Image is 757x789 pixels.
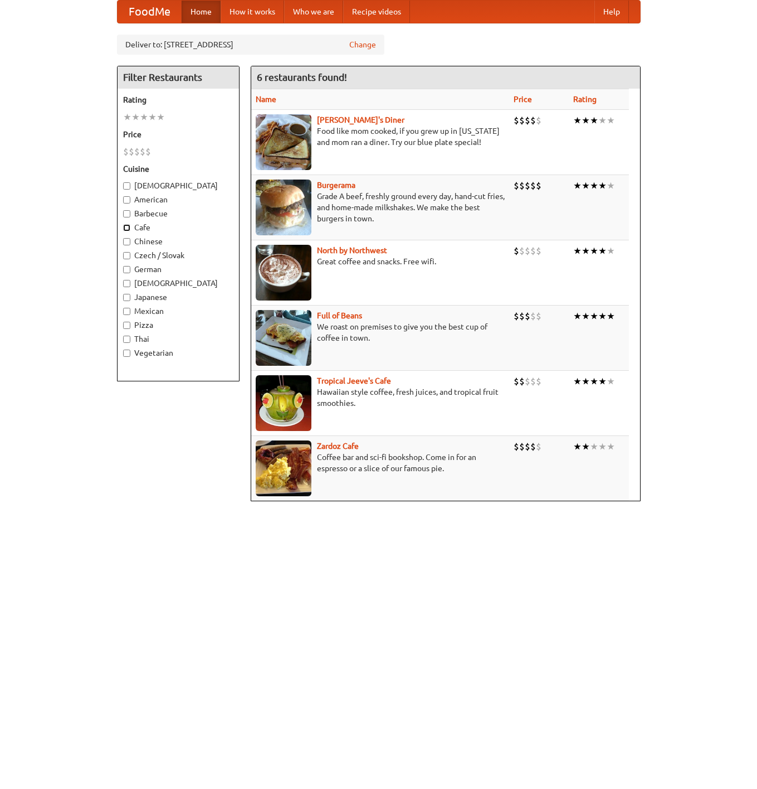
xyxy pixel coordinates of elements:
[582,114,590,127] li: ★
[256,321,505,343] p: We roast on premises to give you the best cup of coffee in town.
[123,347,233,359] label: Vegetarian
[519,310,525,322] li: $
[598,441,607,453] li: ★
[123,333,233,345] label: Thai
[317,311,362,320] a: Full of Beans
[514,441,519,453] li: $
[123,182,130,190] input: [DEMOGRAPHIC_DATA]
[530,245,536,257] li: $
[123,222,233,233] label: Cafe
[598,310,607,322] li: ★
[536,180,541,192] li: $
[117,35,384,55] div: Deliver to: [STREET_ADDRESS]
[256,95,276,104] a: Name
[573,95,597,104] a: Rating
[514,245,519,257] li: $
[145,146,151,158] li: $
[123,266,130,273] input: German
[582,375,590,388] li: ★
[590,375,598,388] li: ★
[590,114,598,127] li: ★
[256,125,505,148] p: Food like mom cooked, if you grew up in [US_STATE] and mom ran a diner. Try our blue plate special!
[123,306,233,317] label: Mexican
[123,294,130,301] input: Japanese
[598,375,607,388] li: ★
[514,180,519,192] li: $
[590,310,598,322] li: ★
[123,129,233,140] h5: Price
[123,146,129,158] li: $
[123,320,233,331] label: Pizza
[598,114,607,127] li: ★
[123,264,233,275] label: German
[607,441,615,453] li: ★
[182,1,221,23] a: Home
[123,236,233,247] label: Chinese
[123,350,130,357] input: Vegetarian
[257,72,347,83] ng-pluralize: 6 restaurants found!
[256,114,311,170] img: sallys.jpg
[317,376,391,385] a: Tropical Jeeve's Cafe
[256,191,505,224] p: Grade A beef, freshly ground every day, hand-cut fries, and home-made milkshakes. We make the bes...
[131,111,140,123] li: ★
[256,386,505,409] p: Hawaiian style coffee, fresh juices, and tropical fruit smoothies.
[256,245,311,301] img: north.jpg
[514,95,532,104] a: Price
[536,441,541,453] li: $
[140,146,145,158] li: $
[140,111,148,123] li: ★
[536,310,541,322] li: $
[256,256,505,267] p: Great coffee and snacks. Free wifi.
[123,180,233,191] label: [DEMOGRAPHIC_DATA]
[221,1,284,23] a: How it works
[123,210,130,217] input: Barbecue
[514,375,519,388] li: $
[594,1,629,23] a: Help
[123,336,130,343] input: Thai
[525,441,530,453] li: $
[123,111,131,123] li: ★
[607,114,615,127] li: ★
[519,441,525,453] li: $
[256,441,311,496] img: zardoz.jpg
[573,245,582,257] li: ★
[598,245,607,257] li: ★
[530,441,536,453] li: $
[536,375,541,388] li: $
[590,245,598,257] li: ★
[519,245,525,257] li: $
[256,180,311,235] img: burgerama.jpg
[123,322,130,329] input: Pizza
[573,310,582,322] li: ★
[573,441,582,453] li: ★
[349,39,376,50] a: Change
[317,442,359,451] a: Zardoz Cafe
[256,310,311,366] img: beans.jpg
[123,250,233,261] label: Czech / Slovak
[123,208,233,219] label: Barbecue
[118,1,182,23] a: FoodMe
[123,224,130,231] input: Cafe
[525,180,530,192] li: $
[607,375,615,388] li: ★
[123,292,233,303] label: Japanese
[607,180,615,192] li: ★
[284,1,343,23] a: Who we are
[514,310,519,322] li: $
[519,114,525,127] li: $
[536,245,541,257] li: $
[525,310,530,322] li: $
[525,245,530,257] li: $
[123,163,233,175] h5: Cuisine
[590,441,598,453] li: ★
[118,66,239,89] h4: Filter Restaurants
[525,375,530,388] li: $
[317,246,387,255] a: North by Northwest
[317,181,355,190] a: Burgerama
[525,114,530,127] li: $
[514,114,519,127] li: $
